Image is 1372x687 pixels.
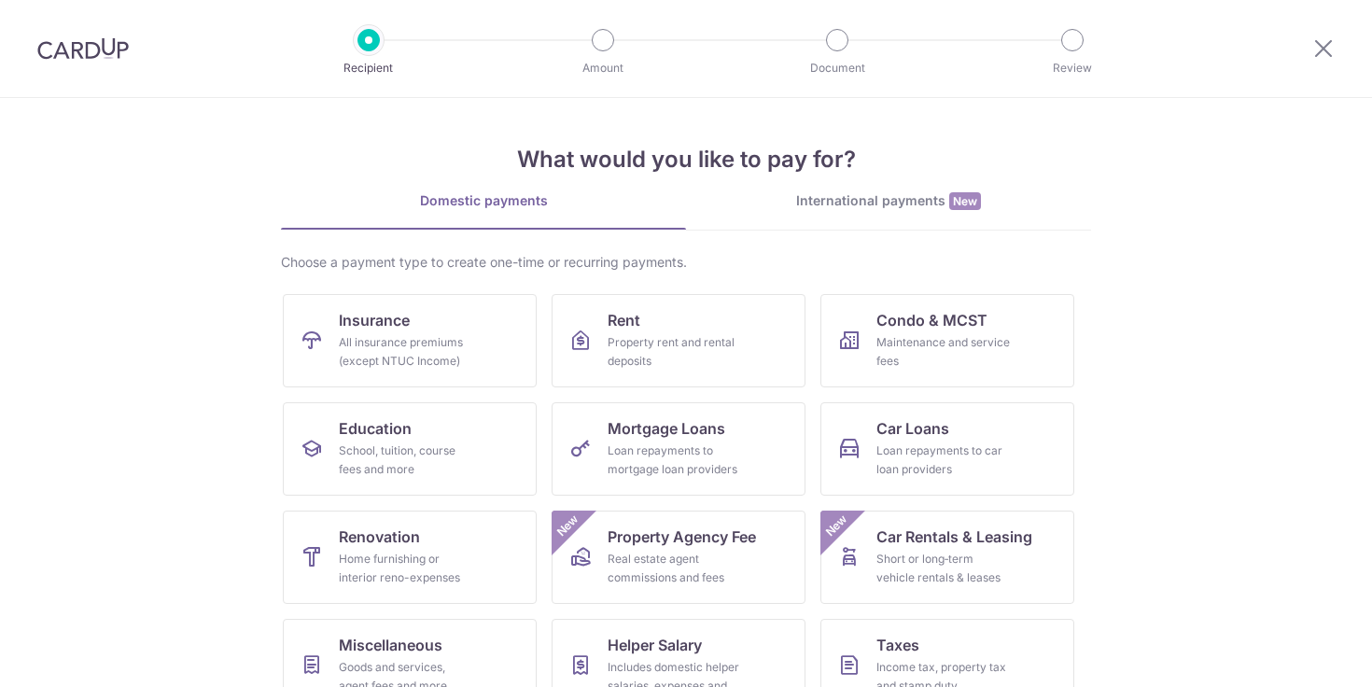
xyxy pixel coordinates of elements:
span: New [821,511,852,541]
div: Loan repayments to mortgage loan providers [608,442,742,479]
div: Domestic payments [281,191,686,210]
p: Document [768,59,906,77]
a: InsuranceAll insurance premiums (except NTUC Income) [283,294,537,387]
span: Renovation [339,526,420,548]
span: Rent [608,309,640,331]
span: Car Loans [876,417,949,440]
span: Condo & MCST [876,309,987,331]
p: Amount [534,59,672,77]
img: CardUp [37,37,129,60]
a: Condo & MCSTMaintenance and service fees [820,294,1074,387]
span: Car Rentals & Leasing [876,526,1032,548]
div: Home furnishing or interior reno-expenses [339,550,473,587]
span: Education [339,417,412,440]
a: Car LoansLoan repayments to car loan providers [820,402,1074,496]
span: Mortgage Loans [608,417,725,440]
span: New [553,511,583,541]
span: Insurance [339,309,410,331]
div: Property rent and rental deposits [608,333,742,371]
span: Property Agency Fee [608,526,756,548]
div: International payments [686,191,1091,211]
div: All insurance premiums (except NTUC Income) [339,333,473,371]
a: EducationSchool, tuition, course fees and more [283,402,537,496]
a: Property Agency FeeReal estate agent commissions and feesNew [552,511,805,604]
a: RentProperty rent and rental deposits [552,294,805,387]
div: Choose a payment type to create one-time or recurring payments. [281,253,1091,272]
span: New [949,192,981,210]
p: Review [1003,59,1141,77]
h4: What would you like to pay for? [281,143,1091,176]
div: School, tuition, course fees and more [339,442,473,479]
a: RenovationHome furnishing or interior reno-expenses [283,511,537,604]
p: Recipient [300,59,438,77]
span: Helper Salary [608,634,702,656]
div: Loan repayments to car loan providers [876,442,1011,479]
div: Real estate agent commissions and fees [608,550,742,587]
span: Miscellaneous [339,634,442,656]
a: Mortgage LoansLoan repayments to mortgage loan providers [552,402,805,496]
a: Car Rentals & LeasingShort or long‑term vehicle rentals & leasesNew [820,511,1074,604]
span: Taxes [876,634,919,656]
div: Maintenance and service fees [876,333,1011,371]
div: Short or long‑term vehicle rentals & leases [876,550,1011,587]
